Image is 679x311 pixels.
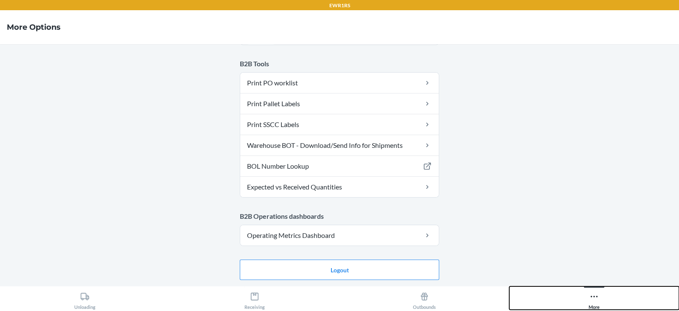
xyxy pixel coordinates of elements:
[329,2,350,9] p: EWR1RS
[240,59,439,69] p: B2B Tools
[244,288,265,310] div: Receiving
[589,288,600,310] div: More
[170,286,339,310] button: Receiving
[74,288,95,310] div: Unloading
[240,73,439,93] a: Print PO worklist
[240,93,439,114] a: Print Pallet Labels
[240,260,439,280] button: Logout
[7,22,61,33] h4: More Options
[413,288,436,310] div: Outbounds
[240,177,439,197] a: Expected vs Received Quantities
[240,114,439,135] a: Print SSCC Labels
[240,135,439,155] a: Warehouse BOT - Download/Send Info for Shipments
[240,211,439,221] p: B2B Operations dashboards
[240,225,439,246] a: Operating Metrics Dashboard
[339,286,509,310] button: Outbounds
[240,156,439,176] a: BOL Number Lookup
[509,286,679,310] button: More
